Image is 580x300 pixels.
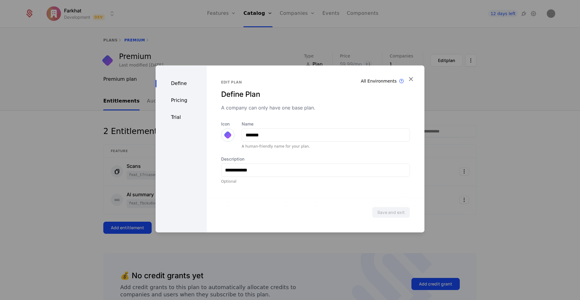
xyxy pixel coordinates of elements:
button: Save and exit [372,207,410,218]
div: Edit plan [221,80,410,85]
label: Name [242,121,410,127]
div: Define [156,80,207,87]
div: Trial [156,114,207,121]
div: Pricing [156,97,207,104]
div: Optional [221,179,410,184]
div: A human-friendly name for your plan. [242,144,410,149]
div: A company can only have one base plan. [221,104,410,111]
div: Define Plan [221,90,410,99]
div: All Environments [361,78,397,84]
label: Description [221,156,410,162]
label: Icon [221,121,234,127]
